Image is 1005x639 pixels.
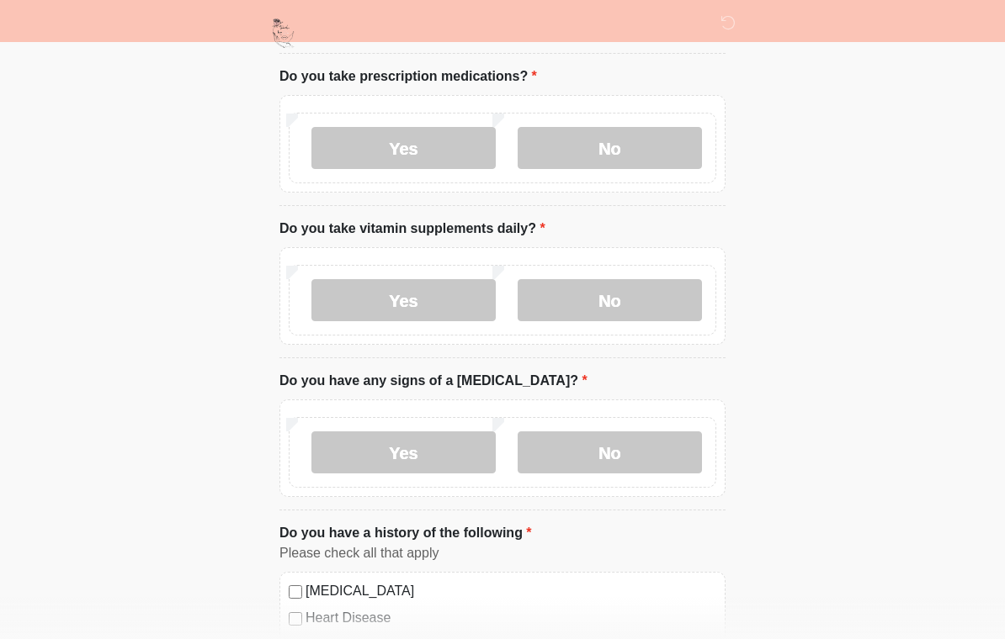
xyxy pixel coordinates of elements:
[311,279,496,321] label: Yes
[289,585,302,599] input: [MEDICAL_DATA]
[518,431,702,473] label: No
[263,13,304,54] img: Touch by Rose Beauty Bar, LLC Logo
[289,612,302,626] input: Heart Disease
[306,608,716,628] label: Heart Disease
[518,279,702,321] label: No
[518,127,702,169] label: No
[279,371,588,391] label: Do you have any signs of a [MEDICAL_DATA]?
[311,127,496,169] label: Yes
[311,431,496,473] label: Yes
[279,523,532,543] label: Do you have a history of the following
[279,66,537,87] label: Do you take prescription medications?
[306,581,716,601] label: [MEDICAL_DATA]
[279,543,726,563] div: Please check all that apply
[279,219,545,239] label: Do you take vitamin supplements daily?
